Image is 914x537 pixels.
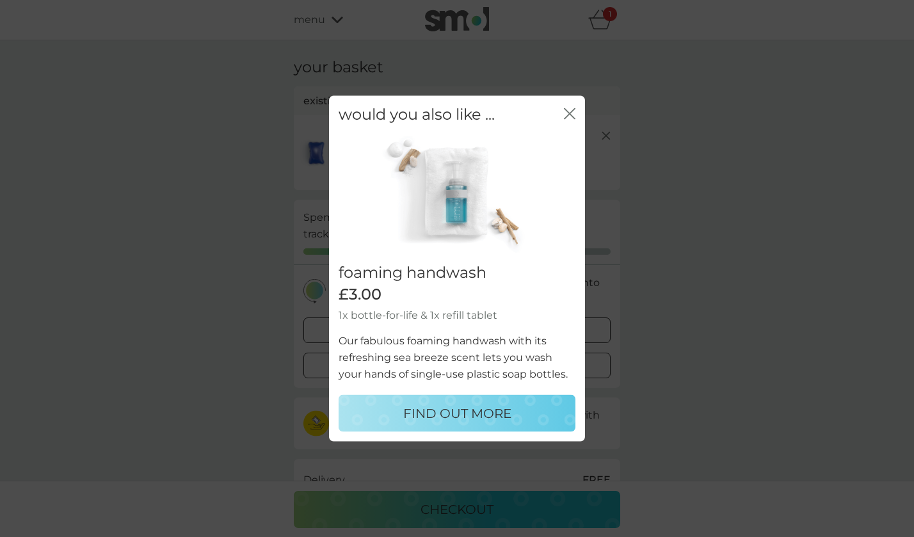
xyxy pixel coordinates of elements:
span: £3.00 [339,285,381,304]
button: FIND OUT MORE [339,395,575,432]
button: close [564,108,575,121]
h2: foaming handwash [339,264,575,282]
h2: would you also like ... [339,105,495,124]
p: Our fabulous foaming handwash with its refreshing sea breeze scent lets you wash your hands of si... [339,333,575,382]
p: 1x bottle-for-life & 1x refill tablet [339,307,575,324]
p: FIND OUT MORE [403,403,511,424]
